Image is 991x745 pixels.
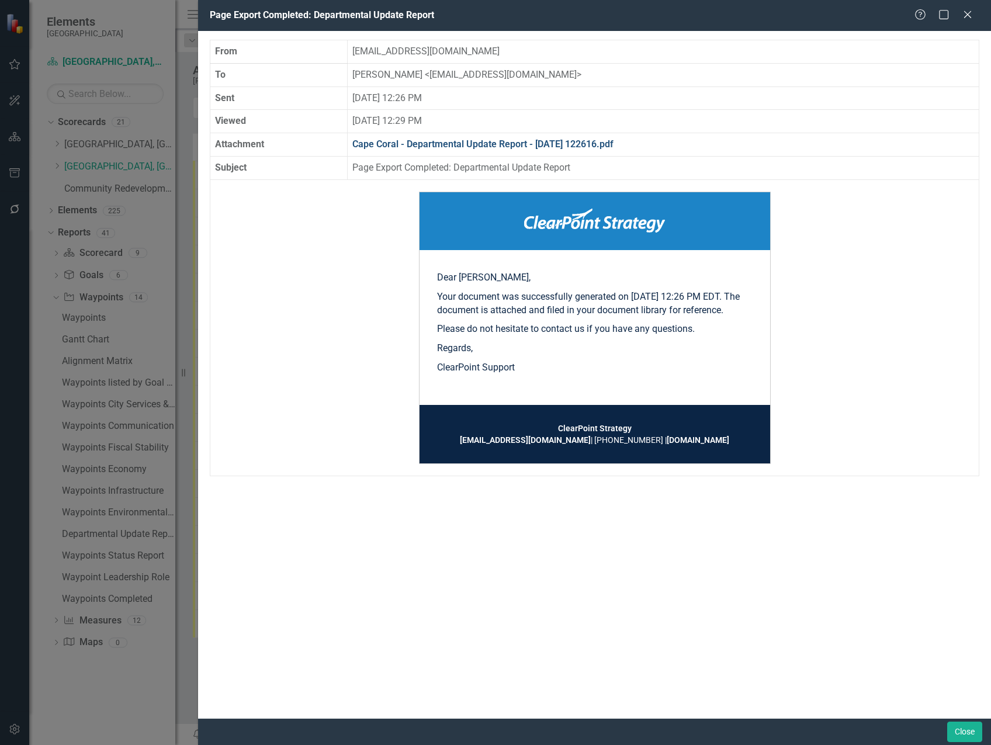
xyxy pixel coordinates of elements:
td: Page Export Completed: Departmental Update Report [348,157,979,180]
a: [DOMAIN_NAME] [667,435,729,445]
th: Viewed [210,110,348,133]
p: Dear [PERSON_NAME], [437,271,753,285]
td: | [PHONE_NUMBER] | [437,422,753,446]
td: [PERSON_NAME] [EMAIL_ADDRESS][DOMAIN_NAME] [348,63,979,86]
p: Your document was successfully generated on [DATE] 12:26 PM EDT. The document is attached and fil... [437,290,753,317]
th: Subject [210,157,348,180]
th: From [210,40,348,63]
span: Page Export Completed: Departmental Update Report [210,9,434,20]
p: Regards, [437,342,753,355]
span: < [425,69,429,80]
td: [DATE] 12:29 PM [348,110,979,133]
a: Cape Coral - Departmental Update Report - [DATE] 122616.pdf [352,138,614,150]
button: Close [947,722,982,742]
a: [EMAIL_ADDRESS][DOMAIN_NAME] [460,435,591,445]
strong: ClearPoint Strategy [558,424,632,433]
th: Sent [210,86,348,110]
img: ClearPoint Strategy [524,209,665,233]
span: > [577,69,581,80]
th: To [210,63,348,86]
p: Please do not hesitate to contact us if you have any questions. [437,323,753,336]
td: [EMAIL_ADDRESS][DOMAIN_NAME] [348,40,979,63]
th: Attachment [210,133,348,157]
p: ClearPoint Support [437,361,753,375]
td: [DATE] 12:26 PM [348,86,979,110]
